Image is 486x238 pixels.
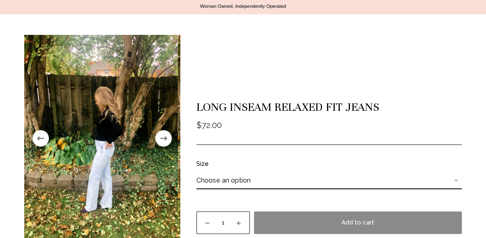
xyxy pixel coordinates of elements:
bdi: 72.00 [196,120,222,130]
p: Woman Owned, Independently Operated [16,3,470,9]
h1: Long Inseam Relaxed Fit Jeans [196,98,462,117]
label: Size [196,159,462,169]
span: $ [196,120,202,130]
input: Product quantity [196,212,250,234]
button: Add to cart [254,212,462,234]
